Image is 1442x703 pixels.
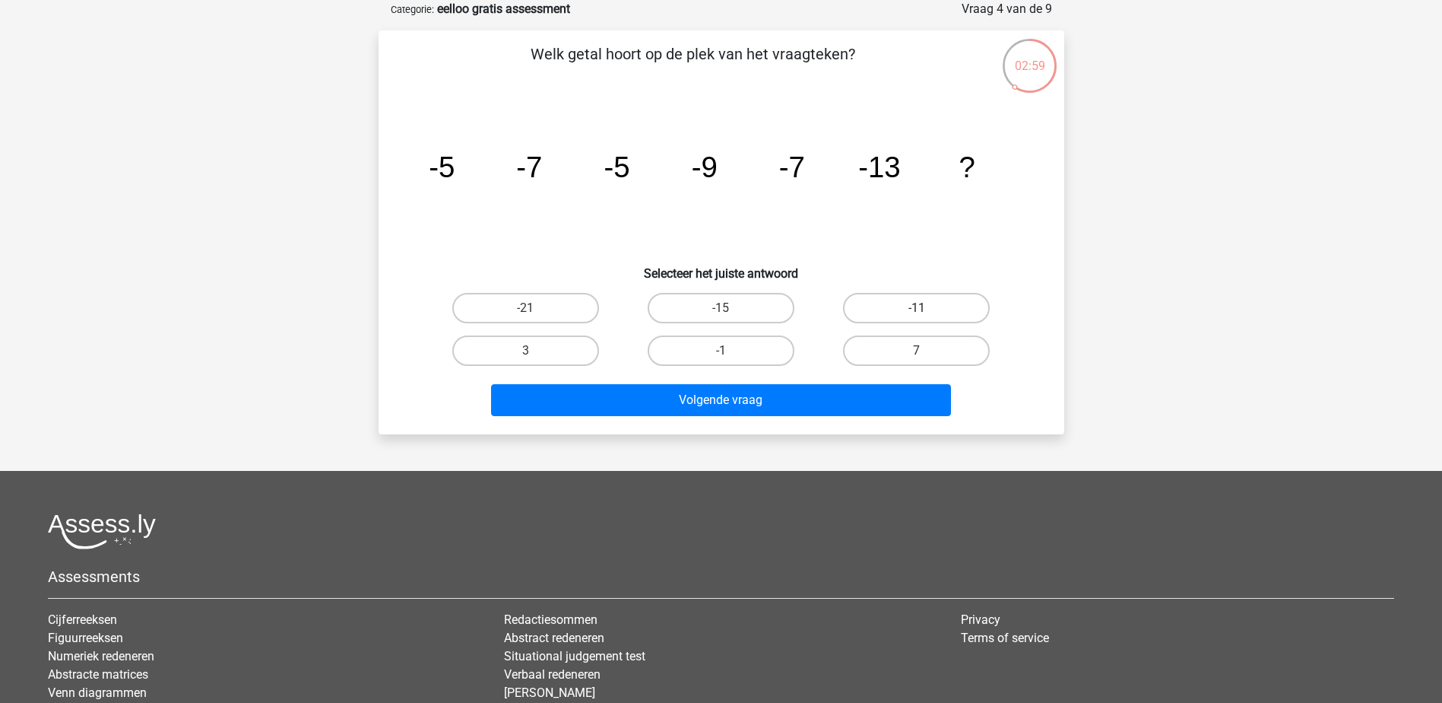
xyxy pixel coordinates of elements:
label: -21 [452,293,599,323]
label: -1 [648,336,794,366]
a: [PERSON_NAME] [504,686,595,700]
a: Cijferreeksen [48,612,117,627]
a: Situational judgement test [504,649,645,663]
img: Assessly logo [48,514,156,549]
tspan: -7 [778,151,804,183]
tspan: -7 [516,151,542,183]
tspan: ? [959,151,975,183]
tspan: -9 [691,151,717,183]
label: 7 [843,336,990,366]
a: Venn diagrammen [48,686,147,700]
h6: Selecteer het juiste antwoord [403,254,1040,281]
a: Redactiesommen [504,612,597,627]
p: Welk getal hoort op de plek van het vraagteken? [403,43,983,88]
small: Categorie: [391,4,434,15]
tspan: -5 [429,151,455,183]
tspan: -5 [604,151,629,183]
h5: Assessments [48,568,1394,586]
label: -11 [843,293,990,323]
a: Privacy [961,612,1000,627]
label: -15 [648,293,794,323]
button: Volgende vraag [491,384,951,416]
a: Numeriek redeneren [48,649,154,663]
div: 02:59 [1001,37,1058,75]
a: Terms of service [961,631,1049,645]
a: Abstract redeneren [504,631,604,645]
tspan: -13 [858,151,900,183]
a: Abstracte matrices [48,667,148,682]
label: 3 [452,336,599,366]
strong: eelloo gratis assessment [437,2,570,16]
a: Figuurreeksen [48,631,123,645]
a: Verbaal redeneren [504,667,601,682]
